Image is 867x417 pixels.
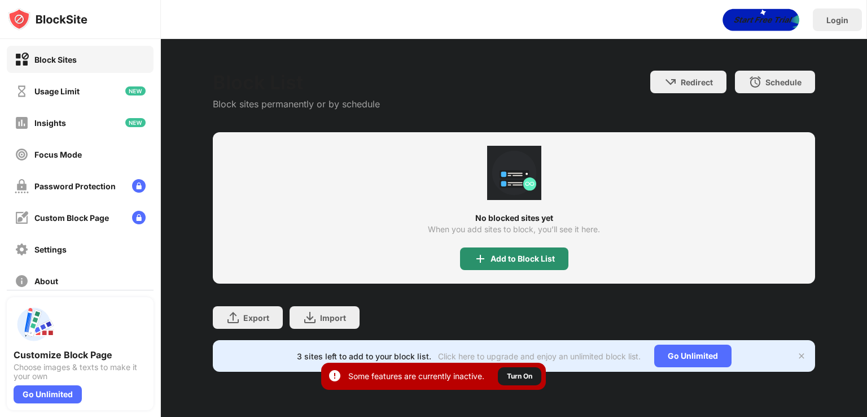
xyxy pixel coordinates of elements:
div: Export [243,313,269,323]
div: Usage Limit [34,86,80,96]
div: Insights [34,118,66,128]
img: push-custom-page.svg [14,304,54,345]
div: Block sites permanently or by schedule [213,98,380,110]
img: settings-off.svg [15,242,29,257]
div: 3 sites left to add to your block list. [297,351,431,361]
img: focus-off.svg [15,147,29,162]
div: Schedule [765,77,802,87]
div: Go Unlimited [654,345,732,367]
div: Login [826,15,848,25]
img: password-protection-off.svg [15,179,29,193]
div: Some features are currently inactive. [348,371,484,382]
div: Add to Block List [491,254,555,263]
div: Customize Block Page [14,349,147,360]
div: When you add sites to block, you’ll see it here. [428,225,600,234]
div: Turn On [507,371,532,382]
div: Go Unlimited [14,385,82,403]
img: error-circle-white.svg [328,369,341,383]
div: About [34,276,58,286]
img: lock-menu.svg [132,211,146,224]
img: logo-blocksite.svg [8,8,87,31]
div: animation [487,146,541,200]
div: Block Sites [34,55,77,64]
div: Custom Block Page [34,213,109,223]
img: x-button.svg [797,351,806,360]
img: lock-menu.svg [132,179,146,193]
img: new-icon.svg [125,118,146,127]
img: block-on.svg [15,53,29,67]
div: Password Protection [34,181,116,191]
div: Block List [213,71,380,94]
div: Focus Mode [34,150,82,159]
img: new-icon.svg [125,86,146,95]
div: animation [722,8,799,31]
div: Click here to upgrade and enjoy an unlimited block list. [438,351,641,361]
img: customize-block-page-off.svg [15,211,29,225]
img: about-off.svg [15,274,29,288]
div: Settings [34,245,67,254]
div: Import [320,313,346,323]
div: Choose images & texts to make it your own [14,363,147,381]
img: insights-off.svg [15,116,29,130]
img: time-usage-off.svg [15,84,29,98]
div: Redirect [681,77,713,87]
div: No blocked sites yet [213,214,815,223]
